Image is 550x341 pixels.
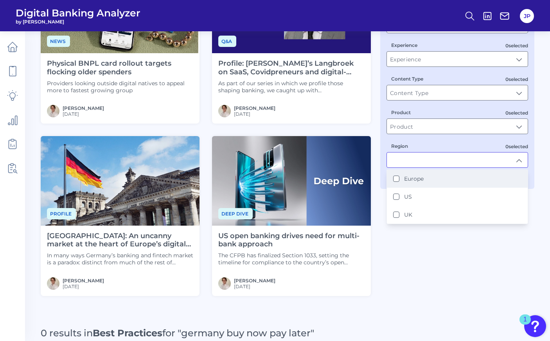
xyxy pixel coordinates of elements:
span: Profile [47,208,76,219]
a: [PERSON_NAME] [63,105,104,111]
div: 1 [523,319,527,330]
img: MIchael McCaw [218,105,231,117]
label: Product [391,109,411,115]
a: Q&A [218,37,236,45]
h4: Profile: [PERSON_NAME]’s Langbroek on SaaS, Covidpreneurs and digital-native lenders [218,59,365,76]
p: The CFPB has finalized Section 1033, setting the timeline for compliance to the country’s open ba... [218,252,365,266]
span: by [PERSON_NAME] [16,19,140,25]
span: Deep dive [218,208,253,219]
span: Best Practices [93,327,162,339]
label: UK [404,211,412,218]
img: maheshkumar-painam-HF-lFqdOMF8-unsplash-1366x768.jpg [41,136,200,225]
button: Open Resource Center, 1 new notification [524,315,546,337]
span: [DATE] [63,284,104,289]
span: [DATE] [63,111,104,117]
h4: [GEOGRAPHIC_DATA]: An uncanny market at the heart of Europe’s digital banking [47,232,193,249]
label: Experience [391,42,417,48]
img: Deep Dives with Right Label (1).png [212,136,371,225]
span: Q&A [218,36,236,47]
a: [PERSON_NAME] [234,278,275,284]
a: Deep dive [218,210,253,217]
label: US [404,193,412,200]
p: Providers looking outside digital natives to appeal more to fastest growing group [47,80,193,94]
label: Europe [404,175,424,182]
span: [DATE] [234,111,275,117]
button: JP [520,9,534,23]
input: Experience [387,52,528,66]
label: Content Type [391,76,423,82]
input: Product [387,119,528,134]
span: Digital Banking Analyzer [16,7,140,19]
p: In many ways Germany’s banking and fintech market is a paradox: distinct from much of the rest of... [47,252,193,266]
h4: Physical BNPL card rollout targets flocking older spenders [47,59,193,76]
img: MIchael McCaw [47,105,59,117]
a: [PERSON_NAME] [234,105,275,111]
span: News [47,36,70,47]
a: News [47,37,70,45]
div: 0 results in [41,327,314,339]
p: As part of our series in which we profile those shaping banking, we caught up with [PERSON_NAME],... [218,80,365,94]
span: [DATE] [234,284,275,289]
img: MIchael McCaw [218,277,231,290]
img: MIchael McCaw [47,277,59,290]
span: for "germany buy now pay later" [162,327,314,339]
a: [PERSON_NAME] [63,278,104,284]
label: Region [391,143,408,149]
a: Profile [47,210,76,217]
input: Content Type [387,85,528,100]
h4: US open banking drives need for multi-bank approach [218,232,365,249]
